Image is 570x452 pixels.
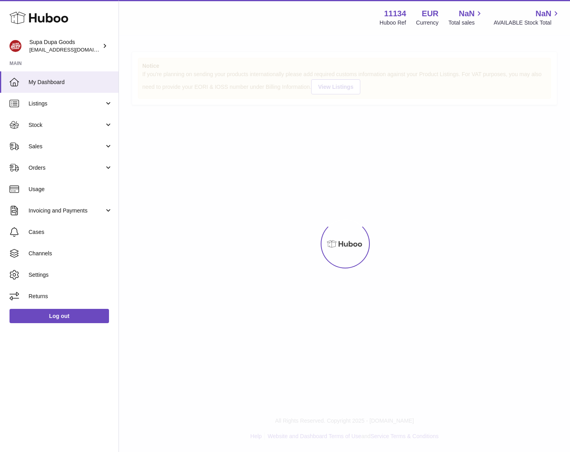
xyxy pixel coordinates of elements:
span: Usage [29,186,113,193]
strong: 11134 [384,8,406,19]
span: Orders [29,164,104,172]
span: Invoicing and Payments [29,207,104,215]
span: Channels [29,250,113,257]
span: Settings [29,271,113,279]
span: Sales [29,143,104,150]
span: My Dashboard [29,79,113,86]
a: NaN AVAILABLE Stock Total [493,8,560,27]
span: AVAILABLE Stock Total [493,19,560,27]
a: NaN Total sales [448,8,484,27]
span: Cases [29,228,113,236]
span: Listings [29,100,104,107]
div: Supa Dupa Goods [29,38,101,54]
span: Stock [29,121,104,129]
div: Currency [416,19,439,27]
div: Huboo Ref [380,19,406,27]
img: hello@slayalldayofficial.com [10,40,21,52]
a: Log out [10,309,109,323]
strong: EUR [422,8,438,19]
span: NaN [459,8,474,19]
span: Total sales [448,19,484,27]
span: NaN [536,8,551,19]
span: [EMAIL_ADDRESS][DOMAIN_NAME] [29,46,117,53]
span: Returns [29,293,113,300]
